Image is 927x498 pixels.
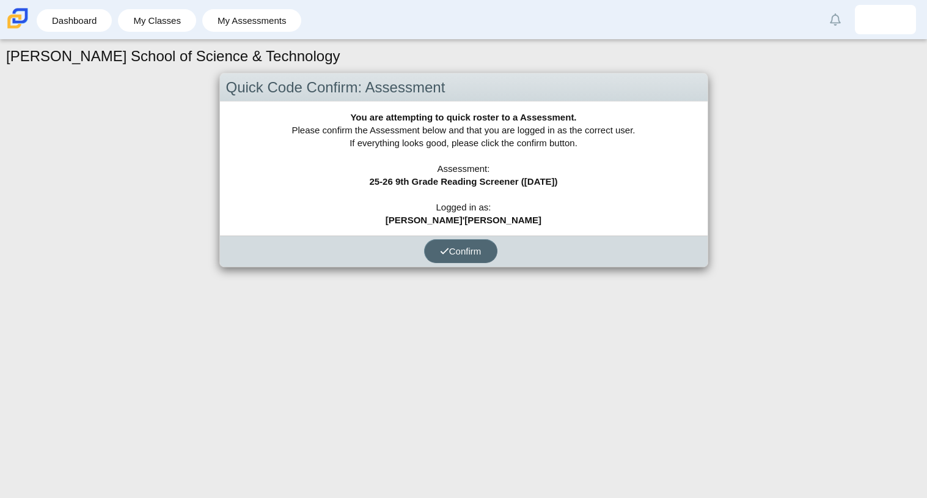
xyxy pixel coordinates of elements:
[350,112,576,122] b: You are attempting to quick roster to a Assessment.
[369,176,557,187] b: 25-26 9th Grade Reading Screener ([DATE])
[43,9,106,32] a: Dashboard
[5,23,31,33] a: Carmen School of Science & Technology
[124,9,190,32] a: My Classes
[208,9,296,32] a: My Assessments
[6,46,340,67] h1: [PERSON_NAME] School of Science & Technology
[855,5,916,34] a: jashawn.sanders.RdACn3
[220,102,708,236] div: Please confirm the Assessment below and that you are logged in as the correct user. If everything...
[220,73,708,102] div: Quick Code Confirm: Assessment
[822,6,849,33] a: Alerts
[5,6,31,31] img: Carmen School of Science & Technology
[440,246,482,256] span: Confirm
[424,239,497,263] button: Confirm
[876,10,895,29] img: jashawn.sanders.RdACn3
[386,215,541,225] b: [PERSON_NAME]'[PERSON_NAME]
